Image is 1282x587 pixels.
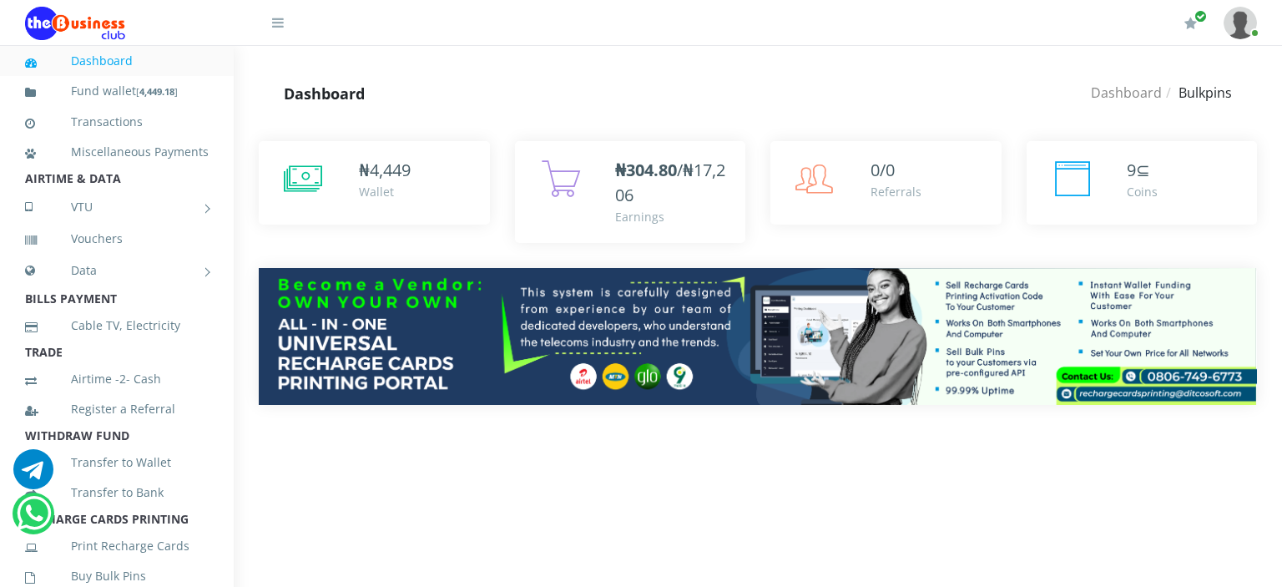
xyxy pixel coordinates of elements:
a: Data [25,250,209,291]
a: Miscellaneous Payments [25,133,209,171]
span: /₦17,206 [615,159,725,206]
a: Transfer to Bank [25,473,209,512]
i: Renew/Upgrade Subscription [1184,17,1197,30]
div: Earnings [615,208,729,225]
a: ₦304.80/₦17,206 Earnings [515,141,746,243]
div: Wallet [359,183,411,200]
div: Referrals [871,183,921,200]
span: 0/0 [871,159,895,181]
a: 0/0 Referrals [770,141,1002,225]
img: Logo [25,7,125,40]
a: Airtime -2- Cash [25,360,209,398]
strong: Dashboard [284,83,365,104]
a: Transfer to Wallet [25,443,209,482]
span: Renew/Upgrade Subscription [1194,10,1207,23]
a: Transactions [25,103,209,141]
a: Vouchers [25,220,209,258]
a: ₦4,449 Wallet [259,141,490,225]
div: ₦ [359,158,411,183]
div: Coins [1127,183,1158,200]
b: ₦304.80 [615,159,677,181]
span: 9 [1127,159,1136,181]
li: Bulkpins [1162,83,1232,103]
a: Dashboard [25,42,209,80]
a: VTU [25,186,209,228]
a: Register a Referral [25,390,209,428]
div: ⊆ [1127,158,1158,183]
img: multitenant_rcp.png [259,268,1257,405]
a: Dashboard [1091,83,1162,102]
b: 4,449.18 [139,85,174,98]
span: 4,449 [370,159,411,181]
a: Chat for support [13,462,53,489]
a: Fund wallet[4,449.18] [25,72,209,111]
a: Cable TV, Electricity [25,306,209,345]
img: User [1224,7,1257,39]
small: [ ] [136,85,178,98]
a: Print Recharge Cards [25,527,209,565]
a: Chat for support [17,506,51,534]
